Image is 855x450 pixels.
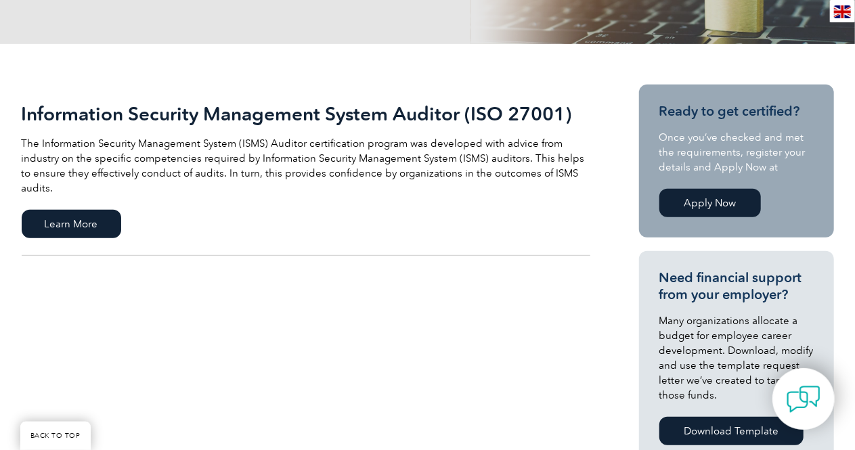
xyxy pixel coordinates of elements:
[659,313,814,403] p: Many organizations allocate a budget for employee career development. Download, modify and use th...
[22,210,121,238] span: Learn More
[659,417,804,445] a: Download Template
[659,130,814,175] p: Once you’ve checked and met the requirements, register your details and Apply Now at
[22,103,590,125] h2: Information Security Management System Auditor (ISO 27001)
[20,422,91,450] a: BACK TO TOP
[659,189,761,217] a: Apply Now
[659,269,814,303] h3: Need financial support from your employer?
[659,103,814,120] h3: Ready to get certified?
[22,85,590,256] a: Information Security Management System Auditor (ISO 27001) The Information Security Management Sy...
[834,5,851,18] img: en
[22,136,590,196] p: The Information Security Management System (ISMS) Auditor certification program was developed wit...
[787,382,820,416] img: contact-chat.png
